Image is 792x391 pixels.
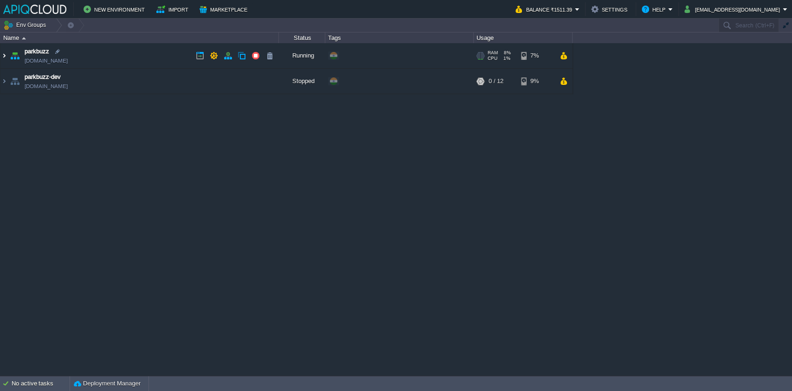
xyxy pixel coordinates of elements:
button: Env Groups [3,19,49,32]
img: APIQCloud [3,5,66,14]
div: Status [279,32,325,43]
div: 7% [521,43,551,68]
button: Deployment Manager [74,379,141,388]
span: 1% [501,56,510,61]
div: 9% [521,69,551,94]
button: [EMAIL_ADDRESS][DOMAIN_NAME] [684,4,783,15]
span: 8% [502,50,511,56]
a: [DOMAIN_NAME] [25,56,68,65]
span: CPU [488,56,497,61]
div: Name [1,32,278,43]
img: AMDAwAAAACH5BAEAAAAALAAAAAABAAEAAAICRAEAOw== [8,43,21,68]
div: Stopped [279,69,325,94]
button: Import [156,4,191,15]
button: Balance ₹1511.39 [515,4,575,15]
div: No active tasks [12,376,70,391]
button: Help [642,4,668,15]
div: Usage [474,32,572,43]
img: AMDAwAAAACH5BAEAAAAALAAAAAABAAEAAAICRAEAOw== [22,37,26,39]
img: AMDAwAAAACH5BAEAAAAALAAAAAABAAEAAAICRAEAOw== [0,69,8,94]
button: Settings [591,4,630,15]
div: Tags [326,32,473,43]
span: RAM [488,50,498,56]
a: parkbuzz [25,47,49,56]
div: 0 / 12 [489,69,503,94]
a: [DOMAIN_NAME] [25,82,68,91]
button: New Environment [84,4,148,15]
img: AMDAwAAAACH5BAEAAAAALAAAAAABAAEAAAICRAEAOw== [8,69,21,94]
button: Marketplace [200,4,250,15]
a: parkbuzz-dev [25,72,61,82]
img: AMDAwAAAACH5BAEAAAAALAAAAAABAAEAAAICRAEAOw== [0,43,8,68]
div: Running [279,43,325,68]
